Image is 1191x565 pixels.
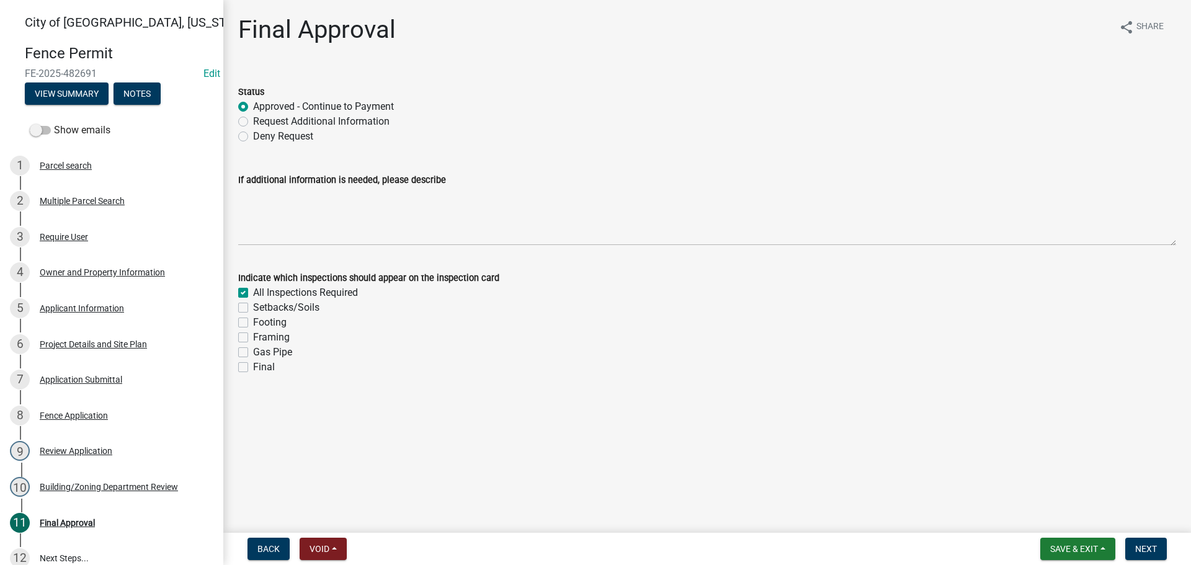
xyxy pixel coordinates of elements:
[40,447,112,455] div: Review Application
[10,191,30,211] div: 2
[10,262,30,282] div: 4
[40,233,88,241] div: Require User
[10,370,30,389] div: 7
[310,544,329,554] span: Void
[25,45,213,63] h4: Fence Permit
[238,274,499,283] label: Indicate which inspections should appear on the inspection card
[253,285,358,300] label: All Inspections Required
[25,15,251,30] span: City of [GEOGRAPHIC_DATA], [US_STATE]
[257,544,280,554] span: Back
[40,411,108,420] div: Fence Application
[203,68,220,79] a: Edit
[1050,544,1098,554] span: Save & Exit
[253,330,290,345] label: Framing
[253,129,313,144] label: Deny Request
[10,406,30,425] div: 8
[40,197,125,205] div: Multiple Parcel Search
[40,483,178,491] div: Building/Zoning Department Review
[10,156,30,176] div: 1
[253,99,394,114] label: Approved - Continue to Payment
[253,300,319,315] label: Setbacks/Soils
[10,513,30,533] div: 11
[114,82,161,105] button: Notes
[40,518,95,527] div: Final Approval
[1125,538,1167,560] button: Next
[1136,20,1164,35] span: Share
[10,477,30,497] div: 10
[10,441,30,461] div: 9
[10,298,30,318] div: 5
[10,334,30,354] div: 6
[10,227,30,247] div: 3
[40,161,92,170] div: Parcel search
[114,89,161,99] wm-modal-confirm: Notes
[253,315,287,330] label: Footing
[1135,544,1157,554] span: Next
[238,88,264,97] label: Status
[30,123,110,138] label: Show emails
[238,176,446,185] label: If additional information is needed, please describe
[238,15,396,45] h1: Final Approval
[25,82,109,105] button: View Summary
[248,538,290,560] button: Back
[40,304,124,313] div: Applicant Information
[25,68,198,79] span: FE-2025-482691
[1040,538,1115,560] button: Save & Exit
[253,360,275,375] label: Final
[1109,15,1174,39] button: shareShare
[300,538,347,560] button: Void
[203,68,220,79] wm-modal-confirm: Edit Application Number
[1119,20,1134,35] i: share
[253,345,292,360] label: Gas Pipe
[253,114,390,129] label: Request Additional Information
[25,89,109,99] wm-modal-confirm: Summary
[40,268,165,277] div: Owner and Property Information
[40,340,147,349] div: Project Details and Site Plan
[40,375,122,384] div: Application Submittal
